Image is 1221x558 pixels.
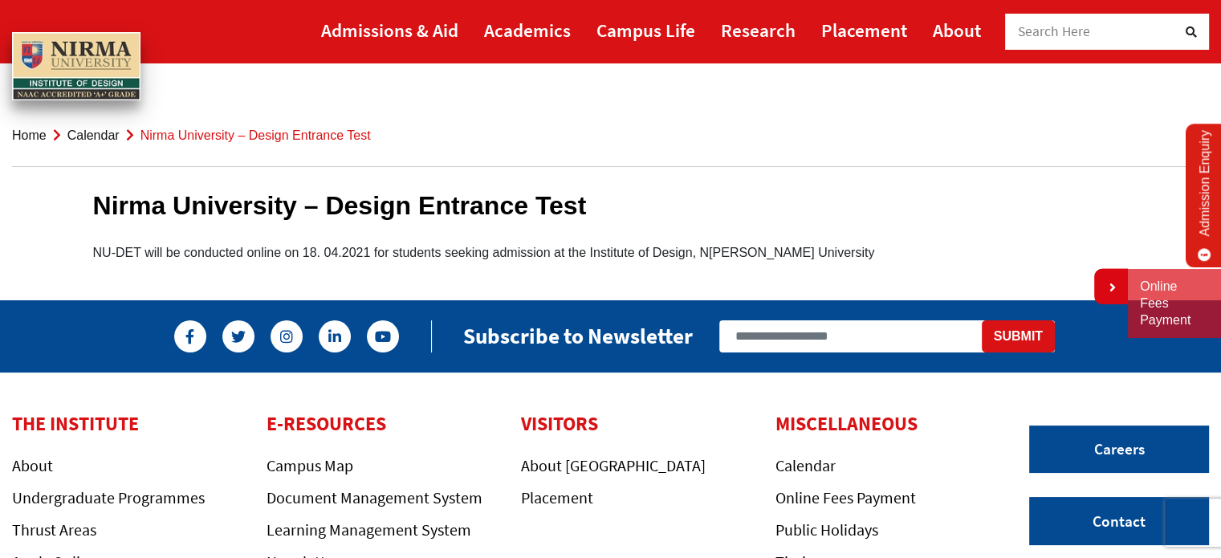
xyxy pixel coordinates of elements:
a: Calendar [775,455,836,475]
a: Public Holidays [775,519,878,540]
span: [PERSON_NAME] [699,246,814,259]
span: con [184,246,205,259]
span: eking [445,246,489,259]
span: titute [589,246,634,259]
span: be on 18. 04.2021 at of [93,246,875,259]
span: ducted [184,246,243,259]
a: Placement [821,12,907,48]
a: Campus Life [596,12,695,48]
span: f [374,246,377,259]
span: -DET [93,246,141,259]
nav: breadcrumb [12,104,1209,167]
span: ill [144,246,162,259]
a: Admissions & Aid [321,12,458,48]
span: sign, [653,246,696,259]
a: Academics [484,12,571,48]
a: About [GEOGRAPHIC_DATA] [521,455,706,475]
span: Uni [818,246,837,259]
a: Learning Management System [267,519,471,540]
a: Document Management System [267,487,482,507]
span: w [144,246,154,259]
a: Calendar [67,128,120,142]
a: Contact [1029,497,1209,545]
a: About [933,12,981,48]
h1: Nirma University – Design Entrance Test [93,190,1129,221]
span: st [393,246,402,259]
a: About [12,455,53,475]
a: Online Fees Payment [775,487,916,507]
a: Online Fees Payment [1140,279,1209,328]
span: N [699,246,709,259]
span: De [653,246,669,259]
span: Ins [589,246,606,259]
a: Research [721,12,796,48]
button: Submit [982,320,1055,352]
span: ission [492,246,550,259]
span: t [568,246,572,259]
h2: Subscribe to Newsletter [463,323,693,349]
span: se [445,246,458,259]
span: he [568,246,586,259]
span: versity [818,246,874,259]
a: Placement [521,487,593,507]
span: or [374,246,389,259]
span: NU [93,246,112,259]
span: Search Here [1018,22,1091,40]
span: line [246,246,281,259]
a: Careers [1029,426,1209,474]
a: Campus Map [267,455,353,475]
span: udents [393,246,442,259]
span: adm [492,246,517,259]
a: Undergraduate Programmes [12,487,205,507]
a: Home [12,128,47,142]
img: main_logo [12,32,140,101]
a: Thrust Areas [12,519,96,540]
span: on [246,246,261,259]
span: Nirma University – Design Entrance Test [140,128,371,142]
